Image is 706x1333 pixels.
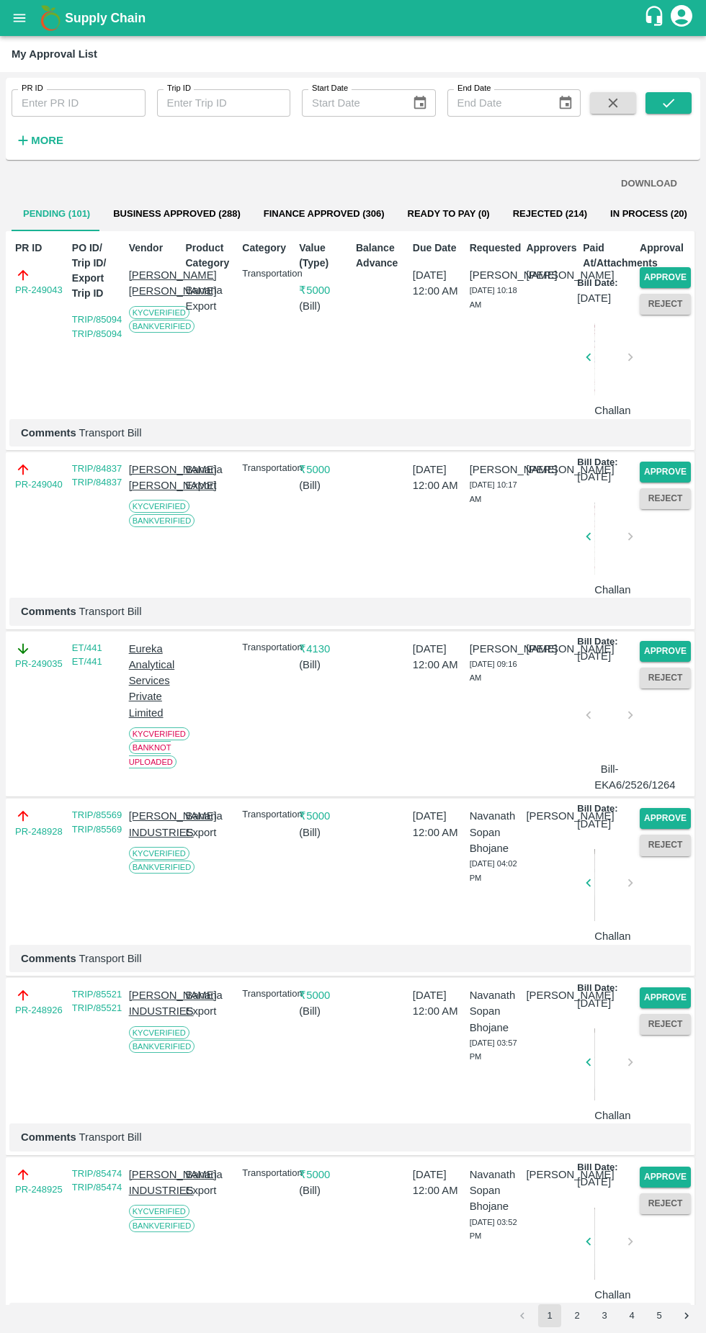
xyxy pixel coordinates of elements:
[583,241,634,271] p: Paid At/Attachments
[470,480,517,503] span: [DATE] 10:17 AM
[72,1168,122,1193] a: TRIP/85474 TRIP/85474
[242,808,293,822] p: Transportation
[12,128,67,153] button: More
[72,241,123,301] p: PO ID/ Trip ID/ Export Trip ID
[129,1167,180,1199] p: [PERSON_NAME] INDUSTRIES
[157,89,291,117] input: Enter Trip ID
[302,89,401,117] input: Start Date
[72,314,122,339] a: TRIP/85094 TRIP/85094
[299,641,350,657] p: ₹ 4130
[447,89,546,117] input: End Date
[129,320,195,333] span: Bank Verified
[22,83,43,94] label: PR ID
[299,1182,350,1198] p: ( Bill )
[242,241,293,256] p: Category
[640,488,691,509] button: Reject
[185,282,236,315] p: Banana Export
[21,427,76,439] b: Comments
[577,816,611,832] p: [DATE]
[413,1167,464,1199] p: [DATE] 12:00 AM
[299,987,350,1003] p: ₹ 5000
[21,1131,76,1143] b: Comments
[675,1304,698,1327] button: Go to next page
[470,1167,521,1215] p: Navanath Sopan Bhojane
[396,197,501,231] button: Ready To Pay (0)
[21,606,76,617] b: Comments
[470,987,521,1036] p: Navanath Sopan Bhojane
[21,1129,679,1145] p: Transport Bill
[21,953,76,964] b: Comments
[129,1205,189,1218] span: KYC Verified
[299,241,350,271] p: Value (Type)
[3,1,36,35] button: open drawer
[577,982,617,995] p: Bill Date:
[470,859,517,882] span: [DATE] 04:02 PM
[72,642,102,668] a: ET/441 ET/441
[640,835,691,856] button: Reject
[615,171,683,197] button: DOWNLOAD
[15,657,63,671] a: PR-249035
[36,4,65,32] img: logo
[242,267,293,281] p: Transportation
[129,1026,189,1039] span: KYC Verified
[21,951,679,966] p: Transport Bill
[299,477,350,493] p: ( Bill )
[470,462,521,477] p: [PERSON_NAME]
[15,1182,63,1197] a: PR-248925
[470,641,521,657] p: [PERSON_NAME]
[299,282,350,298] p: ₹ 5000
[72,989,122,1014] a: TRIP/85521 TRIP/85521
[299,462,350,477] p: ₹ 5000
[552,89,579,117] button: Choose date
[129,1040,195,1053] span: Bank Verified
[299,825,350,840] p: ( Bill )
[577,635,617,649] p: Bill Date:
[299,808,350,824] p: ₹ 5000
[577,469,611,485] p: [DATE]
[470,286,517,309] span: [DATE] 10:18 AM
[501,197,599,231] button: Rejected (214)
[470,1218,517,1241] span: [DATE] 03:52 PM
[640,267,691,288] button: Approve
[526,641,577,657] p: [PERSON_NAME]
[72,809,122,835] a: TRIP/85569 TRIP/85569
[185,241,236,271] p: Product Category
[643,5,669,31] div: customer-support
[129,1219,195,1232] span: Bank Verified
[15,241,66,256] p: PR ID
[129,727,189,740] span: KYC Verified
[406,89,434,117] button: Choose date
[577,648,611,664] p: [DATE]
[15,1003,63,1018] a: PR-248926
[648,1304,671,1327] button: Go to page 5
[526,808,577,824] p: [PERSON_NAME]
[252,197,396,231] button: Finance Approved (306)
[413,241,464,256] p: Due Date
[15,477,63,492] a: PR-249040
[185,462,236,494] p: Banana Export
[470,241,521,256] p: Requested
[413,267,464,300] p: [DATE] 12:00 AM
[129,861,195,874] span: Bank Verified
[526,241,577,256] p: Approvers
[640,294,691,315] button: Reject
[129,847,189,860] span: KYC Verified
[640,462,691,483] button: Approve
[242,462,293,475] p: Transportation
[577,1174,611,1190] p: [DATE]
[31,135,63,146] strong: More
[640,987,691,1008] button: Approve
[526,1167,577,1182] p: [PERSON_NAME]
[129,808,180,840] p: [PERSON_NAME] INDUSTRIES
[413,462,464,494] p: [DATE] 12:00 AM
[65,8,643,28] a: Supply Chain
[15,283,63,297] a: PR-249043
[470,267,521,283] p: [PERSON_NAME]
[356,241,407,271] p: Balance Advance
[470,808,521,856] p: Navanath Sopan Bhojane
[538,1304,561,1327] button: page 1
[594,1287,625,1303] p: Challan
[185,987,236,1020] p: Banana Export
[167,83,191,94] label: Trip ID
[640,1193,691,1214] button: Reject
